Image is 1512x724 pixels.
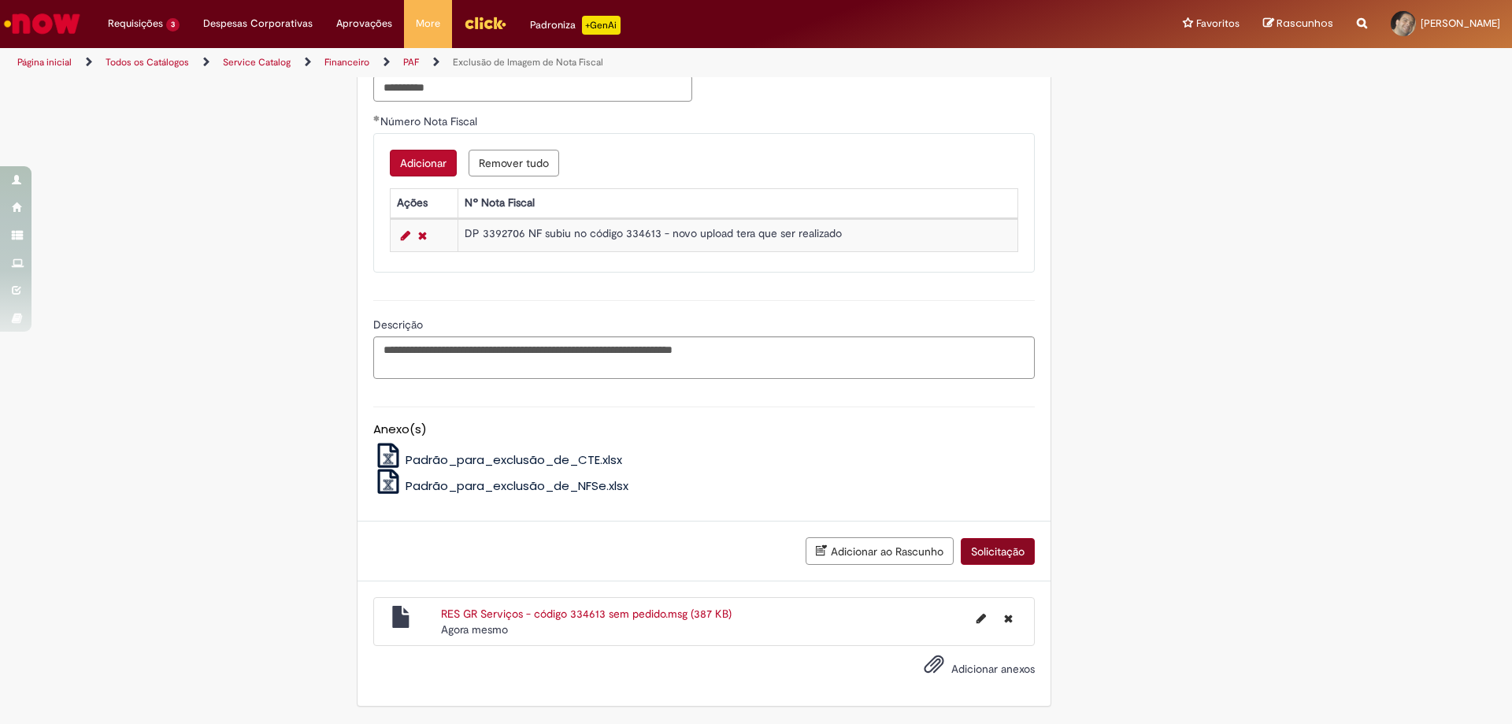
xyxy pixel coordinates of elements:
[458,219,1017,251] td: DP 3392706 NF subiu no código 334613 - novo upload tera que ser realizado
[373,423,1035,436] h5: Anexo(s)
[1196,16,1240,32] span: Favoritos
[403,56,419,69] a: PAF
[453,56,603,69] a: Exclusão de Imagem de Nota Fiscal
[397,226,414,245] a: Editar Linha 1
[106,56,189,69] a: Todos os Catálogos
[1277,16,1333,31] span: Rascunhos
[324,56,369,69] a: Financeiro
[373,336,1035,379] textarea: Descrição
[416,16,440,32] span: More
[336,16,392,32] span: Aprovações
[390,150,457,176] button: Add a row for Número Nota Fiscal
[380,114,480,128] span: Número Nota Fiscal
[406,477,628,494] span: Padrão_para_exclusão_de_NFSe.xlsx
[17,56,72,69] a: Página inicial
[530,16,621,35] div: Padroniza
[373,317,426,332] span: Descrição
[582,16,621,35] p: +GenAi
[12,48,996,77] ul: Trilhas de página
[967,606,995,631] button: Editar nome de arquivo RES GR Serviços - código 334613 sem pedido.msg
[961,538,1035,565] button: Solicitação
[441,622,508,637] time: 27/08/2025 17:00:40
[203,16,313,32] span: Despesas Corporativas
[441,622,508,637] span: Agora mesmo
[390,188,458,217] th: Ações
[441,607,732,621] a: RES GR Serviços - código 334613 sem pedido.msg (387 KB)
[1263,17,1333,32] a: Rascunhos
[995,606,1022,631] button: Excluir RES GR Serviços - código 334613 sem pedido.msg
[373,451,623,468] a: Padrão_para_exclusão_de_CTE.xlsx
[414,226,431,245] a: Remover linha 1
[2,8,83,39] img: ServiceNow
[920,650,948,686] button: Adicionar anexos
[373,477,629,494] a: Padrão_para_exclusão_de_NFSe.xlsx
[806,537,954,565] button: Adicionar ao Rascunho
[223,56,291,69] a: Service Catalog
[1421,17,1500,30] span: [PERSON_NAME]
[373,115,380,121] span: Obrigatório Preenchido
[458,188,1017,217] th: Nº Nota Fiscal
[469,150,559,176] button: Remove all rows for Número Nota Fiscal
[108,16,163,32] span: Requisições
[373,75,692,102] input: Centro de Custo
[406,451,622,468] span: Padrão_para_exclusão_de_CTE.xlsx
[951,662,1035,676] span: Adicionar anexos
[464,11,506,35] img: click_logo_yellow_360x200.png
[166,18,180,32] span: 3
